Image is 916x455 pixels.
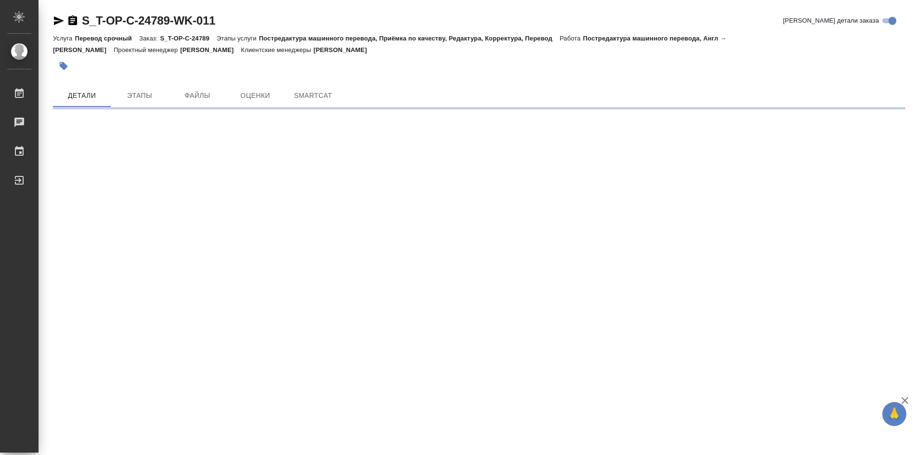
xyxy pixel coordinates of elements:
button: Добавить тэг [53,55,74,77]
p: S_T-OP-C-24789 [160,35,216,42]
p: Заказ: [139,35,160,42]
button: Скопировать ссылку для ЯМессенджера [53,15,65,27]
span: Этапы [117,90,163,102]
span: Файлы [174,90,221,102]
p: Постредактура машинного перевода, Приёмка по качеству, Редактура, Корректура, Перевод [259,35,560,42]
span: 🙏 [886,404,903,424]
a: S_T-OP-C-24789-WK-011 [82,14,215,27]
span: Детали [59,90,105,102]
p: Этапы услуги [217,35,259,42]
span: Оценки [232,90,278,102]
p: Услуга [53,35,75,42]
p: Перевод срочный [75,35,139,42]
span: SmartCat [290,90,336,102]
button: Скопировать ссылку [67,15,79,27]
span: [PERSON_NAME] детали заказа [783,16,879,26]
p: [PERSON_NAME] [314,46,374,54]
p: Клиентские менеджеры [241,46,314,54]
p: Работа [560,35,583,42]
p: [PERSON_NAME] [180,46,241,54]
p: Проектный менеджер [114,46,180,54]
button: 🙏 [882,402,906,426]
